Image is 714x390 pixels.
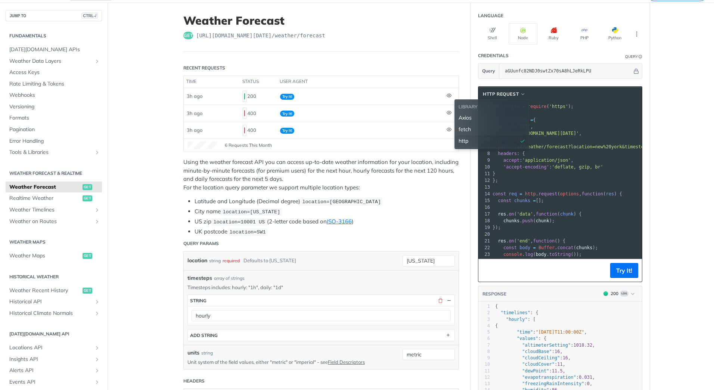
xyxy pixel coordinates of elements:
[552,368,563,374] span: 11.5
[6,365,102,376] a: Alerts APIShow subpages for Alerts API
[625,54,638,59] div: Query
[9,298,92,306] span: Historical API
[243,255,296,266] div: Defaults to [US_STATE]
[538,191,558,196] span: request
[603,291,608,296] span: 200
[478,355,490,361] div: 9
[280,128,294,134] span: Try It!
[9,149,92,156] span: Tools & Libraries
[498,238,506,244] span: res
[478,238,491,244] div: 21
[498,151,517,156] span: headers
[195,227,459,236] li: UK postcode
[244,127,245,133] span: 400
[94,299,100,305] button: Show subpages for Historical API
[6,124,102,135] a: Pagination
[187,359,391,365] p: Unit system of the field values, either "metric" or "imperial" - see
[506,317,528,322] span: "hourly"
[478,191,491,197] div: 14
[493,252,582,257] span: . ( . ());
[560,191,579,196] span: options
[187,110,202,116] span: 3h ago
[9,218,92,225] span: Weather on Routes
[503,218,519,223] span: chunks
[223,255,240,266] div: required
[244,93,245,99] span: 200
[190,298,207,303] div: string
[495,343,595,348] span: : ,
[244,110,245,116] span: 400
[493,131,582,136] span: : ,
[522,131,579,136] span: '[DOMAIN_NAME][DATE]'
[522,368,549,374] span: "dewPoint"
[9,137,100,145] span: Error Handling
[514,198,530,203] span: chunks
[9,252,81,260] span: Weather Maps
[478,374,490,381] div: 12
[610,263,638,278] button: Try It!
[187,93,202,99] span: 3h ago
[478,23,507,44] button: Shell
[552,164,603,170] span: 'deflate, gzip, br'
[478,217,491,224] div: 18
[9,367,92,374] span: Alerts API
[183,158,459,192] p: Using the weather forecast API you can access up-to-date weather information for your location, i...
[195,217,459,226] li: US zip (2-letter code based on )
[493,198,544,203] span: [];
[94,379,100,385] button: Show subpages for Events API
[187,284,455,291] p: Timesteps includes: hourly: "1h", daily: "1d"
[478,157,491,164] div: 9
[478,52,509,59] div: Credentials
[522,362,555,367] span: "cloudCover"
[631,28,642,40] button: More Languages
[478,197,491,204] div: 15
[6,216,102,227] a: Weather on RoutesShow subpages for Weather on Routes
[600,23,629,44] button: Python
[536,252,547,257] span: body
[632,67,640,75] button: Hide
[437,297,444,304] button: Delete
[493,164,603,170] span: :
[533,198,535,203] span: =
[478,310,490,316] div: 2
[495,368,565,374] span: : ,
[493,211,582,217] span: . ( , ( ) {
[9,126,100,133] span: Pagination
[6,136,102,147] a: Error Handling
[6,285,102,296] a: Weather Recent Historyget
[533,245,535,250] span: =
[94,310,100,316] button: Show subpages for Historical Climate Normals
[517,211,533,217] span: 'data'
[6,170,102,177] h2: Weather Forecast & realtime
[535,329,584,335] span: "[DATE]T11:00:00Z"
[557,245,573,250] span: concat
[243,90,274,103] div: 200
[509,238,514,244] span: on
[493,191,622,196] span: . ( , ( ) {
[493,178,498,183] span: };
[187,274,212,282] span: timesteps
[229,229,266,235] span: location=SW1
[519,245,530,250] span: body
[478,251,491,258] div: 23
[6,182,102,193] a: Weather Forecastget
[620,291,628,297] span: Log
[478,349,490,355] div: 8
[478,316,490,323] div: 3
[6,78,102,90] a: Rate Limiting & Tokens
[478,170,491,177] div: 11
[536,218,549,223] span: chunk
[6,56,102,67] a: Weather Data LayersShow subpages for Weather Data Layers
[225,142,272,149] span: 6 Requests This Month
[196,32,325,39] span: https://api.tomorrow.io/v4/weather/forecast
[94,219,100,225] button: Show subpages for Weather on Routes
[94,207,100,213] button: Show subpages for Weather Timelines
[183,65,225,71] div: Recent Requests
[503,245,517,250] span: const
[549,104,568,109] span: 'https'
[201,350,213,356] div: string
[6,147,102,158] a: Tools & LibrariesShow subpages for Tools & Libraries
[539,23,568,44] button: Ruby
[240,76,277,88] th: status
[493,104,574,109] span: ( );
